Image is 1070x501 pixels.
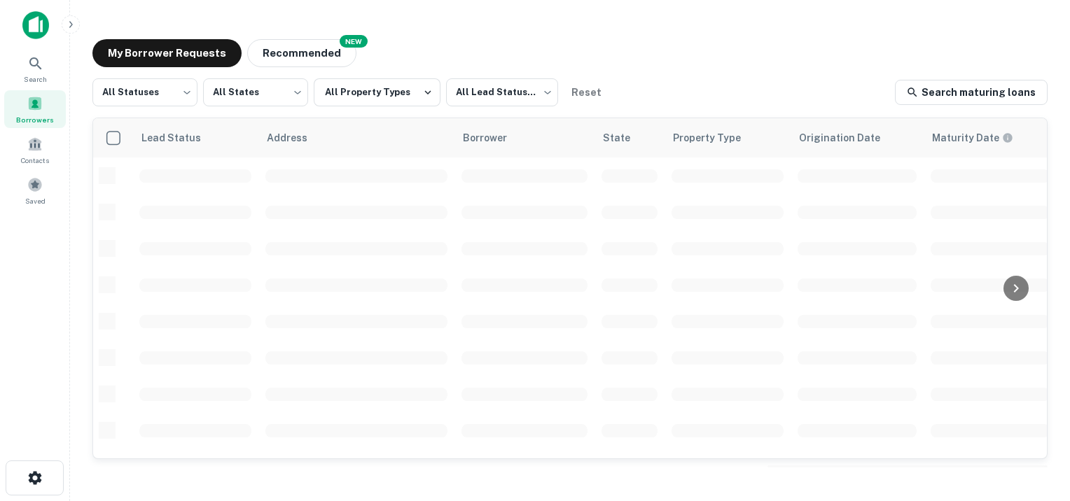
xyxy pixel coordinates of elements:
th: Property Type [665,118,791,157]
h6: Maturity Date [932,130,999,146]
div: Maturity dates displayed may be estimated. Please contact the lender for the most accurate maturi... [932,130,1013,146]
a: Contacts [4,131,66,169]
span: Address [267,129,326,146]
a: Borrowers [4,90,66,128]
span: Maturity dates displayed may be estimated. Please contact the lender for the most accurate maturi... [932,130,1031,146]
th: Address [258,118,454,157]
a: Search [4,50,66,87]
div: All Statuses [92,74,197,111]
a: Search maturing loans [895,80,1048,105]
span: State [603,129,648,146]
span: Borrower [463,129,525,146]
th: Borrower [454,118,595,157]
th: State [595,118,665,157]
div: All States [203,74,308,111]
span: Lead Status [141,129,219,146]
div: NEW [340,35,368,48]
button: My Borrower Requests [92,39,242,67]
th: Maturity dates displayed may be estimated. Please contact the lender for the most accurate maturi... [924,118,1057,157]
span: Borrowers [16,114,54,125]
span: Saved [25,195,46,206]
span: Contacts [21,155,49,166]
div: All Lead Statuses [446,74,558,111]
iframe: Chat Widget [1000,389,1070,456]
button: Recommended [247,39,356,67]
th: Origination Date [791,118,924,157]
th: Lead Status [132,118,258,157]
a: Saved [4,171,66,209]
span: Origination Date [799,129,898,146]
button: Reset [564,78,609,106]
span: Search [24,73,47,85]
button: All Property Types [314,78,440,106]
span: Property Type [673,129,759,146]
img: capitalize-icon.png [22,11,49,39]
